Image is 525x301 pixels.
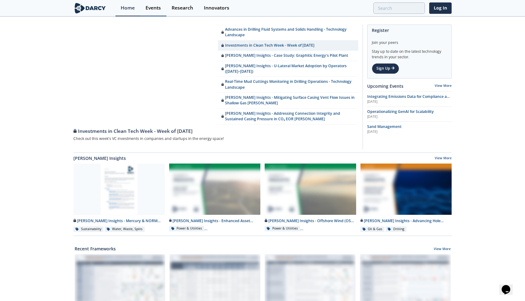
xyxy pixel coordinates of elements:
div: Stay up to date on the latest technology trends in your sector. [372,45,447,60]
span: Integrating Emissions Data for Compliance and Operational Action [367,94,452,105]
a: Upcoming Events [367,83,403,89]
a: [PERSON_NAME] Insights - Addressing Connection Integrity and Sustained Casing Pressure in CO₂ EOR... [218,109,358,125]
div: Join your peers [372,36,447,45]
a: Darcy Insights - Enhanced Asset Management (O&M) for Onshore Wind Farms preview [PERSON_NAME] Ins... [167,164,263,233]
div: [DATE] [367,129,452,134]
div: [DATE] [367,99,452,104]
a: [PERSON_NAME] Insights - Mitigating Surface Casing Vent Flow Issues in Shallow Gas [PERSON_NAME] [218,93,358,109]
div: Check out this week's VC investments in companies and startups in the energy space! [73,135,358,143]
div: Investments in Clean Tech Week - Week of [DATE] [73,128,358,135]
span: Operationalizing GenAI for Scalability [367,109,434,114]
a: [PERSON_NAME] Insights [73,155,126,161]
a: [PERSON_NAME] Insights - U-Lateral Market Adoption by Operators ([DATE]–[DATE]) [218,61,358,77]
div: Sustainability [73,226,103,232]
div: [PERSON_NAME] Insights - Advancing Hole Cleaning with Automated Cuttings Monitoring [360,218,452,224]
a: Sign Up [372,63,399,74]
div: Power & Utilities [169,226,204,231]
a: Log In [429,2,452,14]
a: Investments in Clean Tech Week - Week of [DATE] [73,125,358,135]
a: Advances in Drilling Fluid Systems and Solids Handling - Technology Landscape [218,25,358,41]
a: Darcy Insights - Offshore Wind (OSW) and Networks preview [PERSON_NAME] Insights - Offshore Wind ... [262,164,358,233]
div: [DATE] [367,114,452,119]
div: [PERSON_NAME] Insights - Enhanced Asset Management (O&M) for Onshore Wind Farms [169,218,261,224]
div: Register [372,25,447,36]
div: Events [146,6,161,10]
input: Advanced Search [373,2,425,14]
a: Sand Management [DATE] [367,124,452,134]
a: View More [435,156,452,161]
a: View More [434,247,451,252]
div: Research [172,6,193,10]
div: Oil & Gas [360,226,385,232]
a: Operationalizing GenAI for Scalability [DATE] [367,109,452,119]
div: Drilling [386,226,406,232]
div: Home [121,6,135,10]
a: Darcy Insights - Advancing Hole Cleaning with Automated Cuttings Monitoring preview [PERSON_NAME]... [358,164,454,233]
img: logo-wide.svg [73,3,107,14]
div: Power & Utilities [265,226,300,231]
a: Real-Time Mud Cuttings Monitoring in Drilling Operations - Technology Landscape [218,77,358,93]
a: Darcy Insights - Mercury & NORM Detection and Decontamination preview [PERSON_NAME] Insights - Me... [71,164,167,233]
iframe: chat widget [499,276,519,295]
a: Investments in Clean Tech Week - Week of [DATE] [218,41,358,51]
a: Recent Frameworks [75,245,116,252]
div: Innovators [204,6,229,10]
a: [PERSON_NAME] Insights - Case Study: Graphitic Energy's Pilot Plant [218,51,358,61]
a: View More [435,83,452,88]
a: Integrating Emissions Data for Compliance and Operational Action [DATE] [367,94,452,104]
div: [PERSON_NAME] Insights - Offshore Wind (OSW) and Networks [265,218,356,224]
span: Sand Management [367,124,402,129]
div: [PERSON_NAME] Insights - Mercury & NORM Detection and [MEDICAL_DATA] [73,218,165,224]
div: Water, Waste, Spills [105,226,145,232]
